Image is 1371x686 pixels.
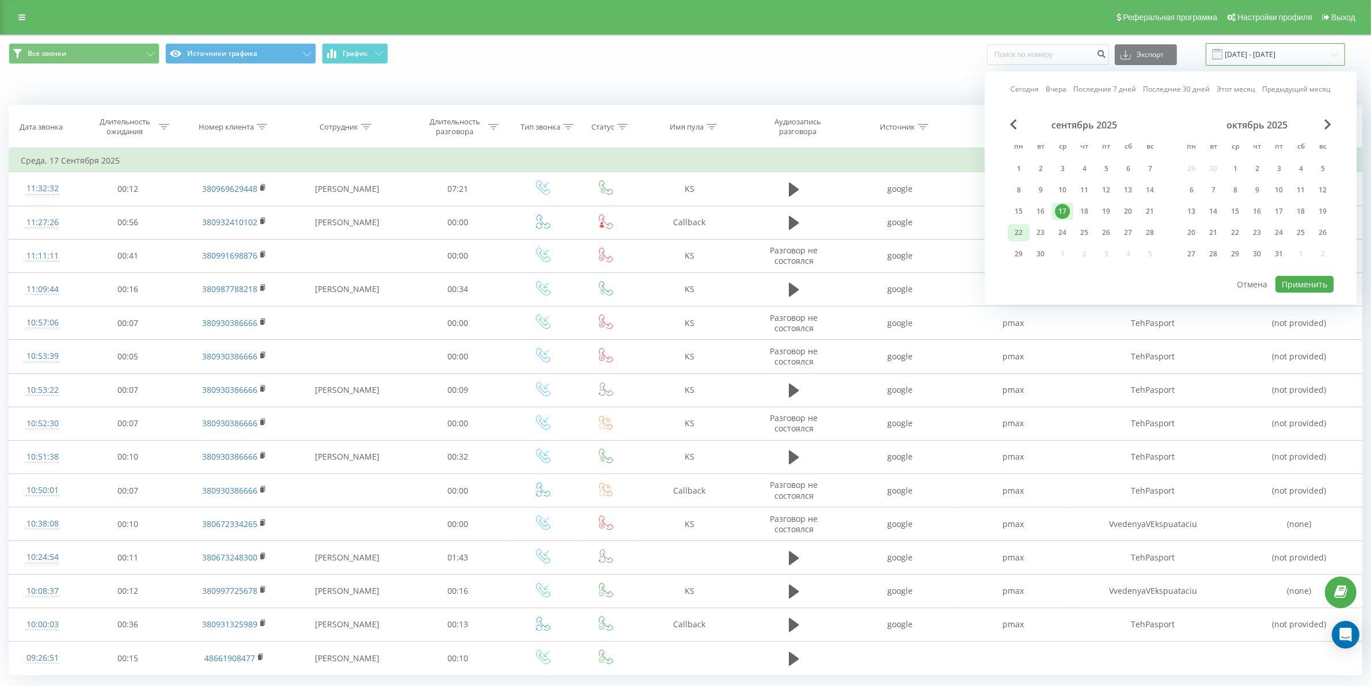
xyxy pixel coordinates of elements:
[1205,139,1222,156] abbr: вторник
[1236,373,1362,407] td: (not provided)
[957,306,1070,340] td: pmax
[21,379,64,401] div: 10:53:22
[165,43,316,64] button: Источники трафика
[770,412,818,434] span: Разговор не состоялся
[1121,204,1135,219] div: 20
[21,580,64,602] div: 10:08:37
[957,407,1070,440] td: pmax
[1315,161,1330,176] div: 5
[1095,160,1117,177] div: пт 5 сент. 2025 г.
[957,239,1070,272] td: pmax
[1246,245,1268,263] div: чт 30 окт. 2025 г.
[199,122,254,132] div: Номер клиента
[957,474,1070,507] td: pmax
[202,585,257,596] a: 380997725678
[844,206,957,239] td: google
[1268,160,1290,177] div: пт 3 окт. 2025 г.
[76,373,180,407] td: 00:07
[1077,204,1092,219] div: 18
[1250,225,1264,240] div: 23
[1142,204,1157,219] div: 21
[1236,541,1362,574] td: (not provided)
[844,608,957,641] td: google
[202,619,257,630] a: 380931325989
[202,518,257,529] a: 380672334265
[1117,160,1139,177] div: сб 6 сент. 2025 г.
[76,306,180,340] td: 00:07
[1206,225,1221,240] div: 21
[1224,160,1246,177] div: ср 1 окт. 2025 г.
[1271,204,1286,219] div: 17
[1236,507,1362,541] td: (none)
[670,122,704,132] div: Имя пула
[202,183,257,194] a: 380969629448
[1069,340,1236,373] td: TehPasport
[21,446,64,468] div: 10:51:38
[202,217,257,228] a: 380932410102
[1290,181,1312,199] div: сб 11 окт. 2025 г.
[21,177,64,200] div: 11:32:32
[1077,161,1092,176] div: 4
[1183,139,1200,156] abbr: понедельник
[770,513,818,535] span: Разговор не состоялся
[957,272,1070,306] td: cpc
[1099,183,1114,198] div: 12
[1121,183,1135,198] div: 13
[770,245,818,266] span: Разговор не состоялся
[1033,225,1048,240] div: 23
[76,206,180,239] td: 00:56
[21,211,64,234] div: 11:27:26
[1011,161,1026,176] div: 1
[1236,407,1362,440] td: (not provided)
[1246,160,1268,177] div: чт 2 окт. 2025 г.
[957,608,1070,641] td: pmax
[405,541,510,574] td: 01:43
[1011,183,1026,198] div: 8
[1180,181,1202,199] div: пн 6 окт. 2025 г.
[76,407,180,440] td: 00:07
[1010,139,1027,156] abbr: понедельник
[1069,306,1236,340] td: TehPasport
[987,44,1109,65] input: Поиск по номеру
[1099,204,1114,219] div: 19
[1202,181,1224,199] div: вт 7 окт. 2025 г.
[1248,139,1266,156] abbr: четверг
[405,440,510,473] td: 00:32
[76,608,180,641] td: 00:36
[770,312,818,333] span: Разговор не состоялся
[288,206,405,239] td: [PERSON_NAME]
[1010,119,1017,130] span: Previous Month
[957,340,1070,373] td: pmax
[405,474,510,507] td: 00:00
[1314,139,1331,156] abbr: воскресенье
[343,50,369,58] span: График
[1202,224,1224,241] div: вт 21 окт. 2025 г.
[202,250,257,261] a: 380991698876
[76,474,180,507] td: 00:07
[1076,139,1093,156] abbr: четверг
[1226,139,1244,156] abbr: среда
[1097,139,1115,156] abbr: пятница
[76,440,180,473] td: 00:10
[322,43,388,64] button: График
[1139,160,1161,177] div: вс 7 сент. 2025 г.
[1237,13,1312,22] span: Настройки профиля
[1139,224,1161,241] div: вс 28 сент. 2025 г.
[957,574,1070,608] td: pmax
[1236,306,1362,340] td: (not provided)
[1095,181,1117,199] div: пт 12 сент. 2025 г.
[1008,245,1030,263] div: пн 29 сент. 2025 г.
[1224,181,1246,199] div: ср 8 окт. 2025 г.
[1030,224,1051,241] div: вт 23 сент. 2025 г.
[1142,225,1157,240] div: 28
[1069,574,1236,608] td: VvedenyaVEkspuataciu
[1292,139,1309,156] abbr: суббота
[635,440,744,473] td: KS
[1250,183,1264,198] div: 9
[1117,181,1139,199] div: сб 13 сент. 2025 г.
[405,306,510,340] td: 00:00
[288,608,405,641] td: [PERSON_NAME]
[1331,13,1355,22] span: Выход
[1011,204,1026,219] div: 15
[1033,204,1048,219] div: 16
